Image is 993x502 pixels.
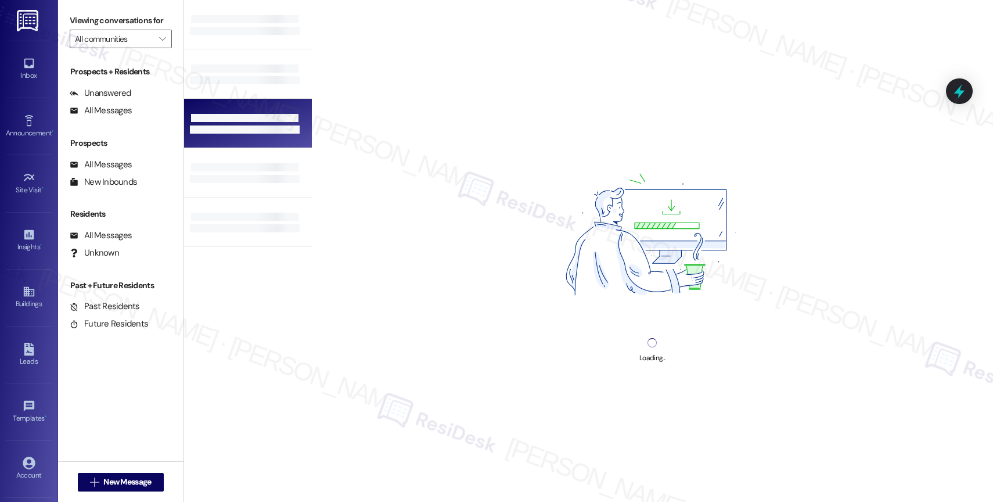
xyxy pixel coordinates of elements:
div: Prospects + Residents [58,66,184,78]
a: Leads [6,339,52,371]
span: • [40,241,42,249]
div: All Messages [70,230,132,242]
div: Past Residents [70,300,140,313]
div: Prospects [58,137,184,149]
div: Unanswered [70,87,131,99]
span: • [52,127,53,135]
a: Account [6,453,52,485]
a: Site Visit • [6,168,52,199]
a: Insights • [6,225,52,256]
div: Future Residents [70,318,148,330]
a: Inbox [6,53,52,85]
label: Viewing conversations for [70,12,172,30]
i:  [90,478,99,487]
a: Buildings [6,282,52,313]
span: • [42,184,44,192]
div: All Messages [70,105,132,117]
div: Unknown [70,247,119,259]
input: All communities [75,30,153,48]
div: Residents [58,208,184,220]
a: Templates • [6,396,52,428]
div: All Messages [70,159,132,171]
button: New Message [78,473,164,492]
img: ResiDesk Logo [17,10,41,31]
div: New Inbounds [70,176,137,188]
span: New Message [103,476,151,488]
i:  [159,34,165,44]
div: Past + Future Residents [58,279,184,292]
span: • [45,413,46,421]
div: Loading... [639,352,665,364]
